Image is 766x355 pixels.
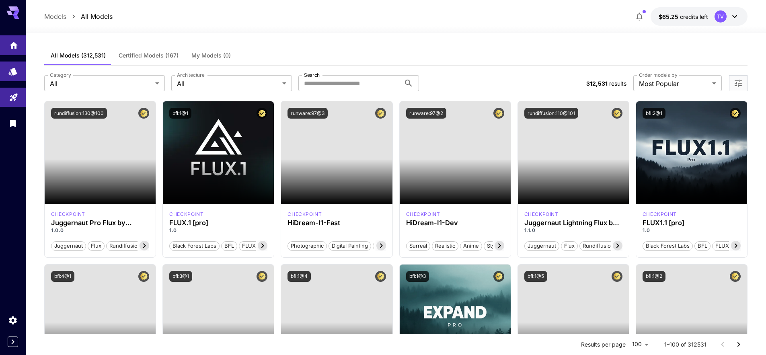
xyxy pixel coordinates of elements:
[8,64,18,74] div: Models
[169,271,192,282] button: bfl:3@1
[643,242,692,250] span: Black Forest Labs
[524,240,559,251] button: juggernaut
[51,211,85,218] div: FLUX.1 D
[493,108,504,119] button: Certified Model – Vetted for best performance and includes a commercial license.
[170,242,219,250] span: Black Forest Labs
[8,337,18,347] button: Expand sidebar
[524,219,622,227] h3: Juggernaut Lightning Flux by RunDiffusion
[406,271,429,282] button: bfl:1@3
[733,78,743,88] button: Open more filters
[169,219,267,227] h3: FLUX.1 [pro]
[81,12,113,21] a: All Models
[406,108,446,119] button: runware:97@2
[257,271,267,282] button: Certified Model – Vetted for best performance and includes a commercial license.
[169,240,220,251] button: Black Forest Labs
[8,118,18,128] div: Library
[107,242,144,250] span: rundiffusion
[169,211,203,218] div: fluxpro
[119,52,179,59] span: Certified Models (167)
[643,211,677,218] div: fluxpro
[730,271,741,282] button: Certified Model – Vetted for best performance and includes a commercial license.
[524,271,547,282] button: bfl:1@5
[406,211,440,218] p: checkpoint
[579,240,617,251] button: rundiffusion
[629,339,651,350] div: 100
[373,240,404,251] button: Cinematic
[51,211,85,218] p: checkpoint
[288,219,386,227] h3: HiDream-I1-Fast
[493,271,504,282] button: Certified Model – Vetted for best performance and includes a commercial license.
[50,72,71,78] label: Category
[581,341,626,349] p: Results per page
[561,242,577,250] span: flux
[612,108,622,119] button: Certified Model – Vetted for best performance and includes a commercial license.
[715,10,727,23] div: TV
[639,72,677,78] label: Order models by
[51,240,86,251] button: juggernaut
[44,12,66,21] a: Models
[406,211,440,218] div: HiDream Dev
[524,227,622,234] p: 1.1.0
[51,227,149,234] p: 1.0.0
[406,240,430,251] button: Surreal
[561,240,578,251] button: flux
[407,242,430,250] span: Surreal
[191,52,231,59] span: My Models (0)
[288,108,328,119] button: runware:97@3
[50,79,152,88] span: All
[138,271,149,282] button: Certified Model – Vetted for best performance and includes a commercial license.
[169,108,191,119] button: bfl:1@1
[643,240,693,251] button: Black Forest Labs
[730,108,741,119] button: Certified Model – Vetted for best performance and includes a commercial license.
[51,52,106,59] span: All Models (312,531)
[51,219,149,227] h3: Juggernaut Pro Flux by RunDiffusion
[373,242,403,250] span: Cinematic
[177,72,204,78] label: Architecture
[106,240,144,251] button: rundiffusion
[138,108,149,119] button: Certified Model – Vetted for best performance and includes a commercial license.
[329,242,371,250] span: Digital Painting
[643,108,665,119] button: bfl:2@1
[664,341,706,349] p: 1–100 of 312531
[659,13,680,20] span: $65.25
[460,240,482,251] button: Anime
[643,219,741,227] h3: FLUX1.1 [pro]
[695,242,710,250] span: BFL
[694,240,711,251] button: BFL
[406,219,504,227] h3: HiDream-I1-Dev
[288,242,327,250] span: Photographic
[713,242,751,250] span: FLUX1.1 [pro]
[609,80,626,87] span: results
[643,271,665,282] button: bfl:1@2
[524,108,578,119] button: rundiffusion:110@101
[222,242,237,250] span: BFL
[612,271,622,282] button: Certified Model – Vetted for best performance and includes a commercial license.
[44,12,113,21] nav: breadcrumb
[304,72,320,78] label: Search
[221,240,237,251] button: BFL
[169,211,203,218] p: checkpoint
[288,211,322,218] p: checkpoint
[257,108,267,119] button: Certified Model – Vetted for best performance and includes a commercial license.
[51,242,86,250] span: juggernaut
[524,211,559,218] div: FLUX.1 D
[51,271,74,282] button: bfl:4@1
[525,242,559,250] span: juggernaut
[239,240,276,251] button: FLUX.1 [pro]
[643,227,741,234] p: 1.0
[524,211,559,218] p: checkpoint
[680,13,708,20] span: credits left
[580,242,617,250] span: rundiffusion
[484,242,509,250] span: Stylized
[712,240,752,251] button: FLUX1.1 [pro]
[88,240,105,251] button: flux
[177,79,279,88] span: All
